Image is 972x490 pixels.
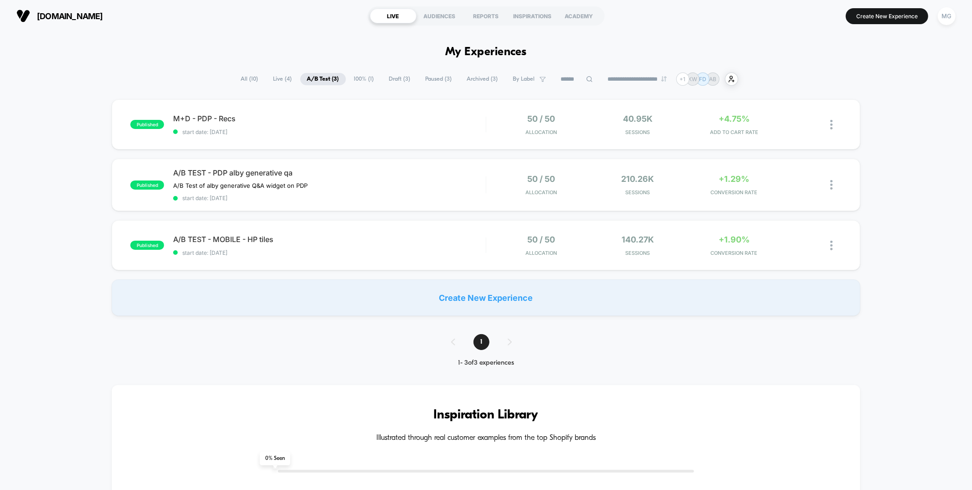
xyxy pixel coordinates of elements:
p: FD [699,76,706,83]
div: + 1 [676,72,689,86]
span: Allocation [526,129,557,135]
div: INSPIRATIONS [509,9,556,23]
span: 210.26k [622,174,654,184]
span: start date: [DATE] [173,129,485,135]
span: published [130,120,164,129]
span: A/B Test of alby generative Q&A widget on PDP [173,182,308,189]
span: Draft ( 3 ) [382,73,417,85]
div: Create New Experience [112,279,860,316]
span: published [130,181,164,190]
span: A/B TEST - PDP alby generative qa [173,168,485,177]
p: AB [709,76,716,83]
span: ADD TO CART RATE [688,129,780,135]
span: Paused ( 3 ) [419,73,459,85]
span: By Label [513,76,535,83]
span: Sessions [592,189,684,196]
button: Create New Experience [846,8,928,24]
span: +4.75% [719,114,750,124]
div: ACADEMY [556,9,602,23]
span: 140.27k [622,235,654,244]
span: M+D - PDP - Recs [173,114,485,123]
span: Sessions [592,129,684,135]
img: Visually logo [16,9,30,23]
div: LIVE [370,9,417,23]
h4: Illustrated through real customer examples from the top Shopify brands [139,434,833,443]
button: [DOMAIN_NAME] [14,9,106,23]
span: 50 / 50 [528,114,555,124]
span: [DOMAIN_NAME] [37,11,103,21]
span: All ( 10 ) [234,73,265,85]
img: close [830,241,833,250]
h3: Inspiration Library [139,408,833,423]
button: MG [935,7,958,26]
div: AUDIENCES [417,9,463,23]
img: end [661,76,667,82]
div: REPORTS [463,9,509,23]
span: Allocation [526,189,557,196]
span: Sessions [592,250,684,256]
span: A/B TEST - MOBILE - HP tiles [173,235,485,244]
span: 50 / 50 [528,235,555,244]
h1: My Experiences [445,46,527,59]
span: CONVERSION RATE [688,250,780,256]
span: +1.29% [719,174,750,184]
span: A/B Test ( 3 ) [300,73,346,85]
img: close [830,180,833,190]
img: close [830,120,833,129]
span: 1 [473,334,489,350]
span: 40.95k [623,114,653,124]
span: +1.90% [719,235,750,244]
span: start date: [DATE] [173,195,485,201]
p: KW [688,76,697,83]
span: 50 / 50 [528,174,555,184]
span: CONVERSION RATE [688,189,780,196]
span: start date: [DATE] [173,249,485,256]
span: 100% ( 1 ) [347,73,381,85]
span: 0 % Seen [260,452,290,465]
div: MG [938,7,956,25]
span: Live ( 4 ) [267,73,299,85]
span: Archived ( 3 ) [460,73,505,85]
div: 1 - 3 of 3 experiences [442,359,530,367]
span: Allocation [526,250,557,256]
span: published [130,241,164,250]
